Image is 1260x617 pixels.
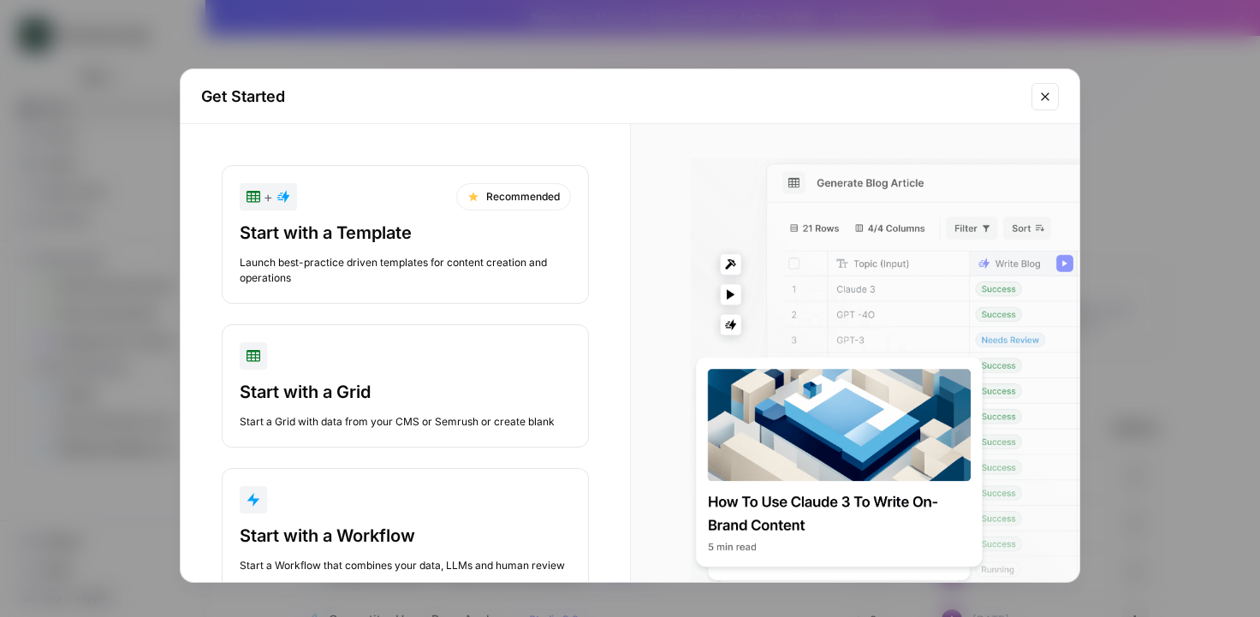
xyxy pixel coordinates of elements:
button: Close modal [1031,83,1059,110]
div: Launch best-practice driven templates for content creation and operations [240,255,571,286]
div: Start a Grid with data from your CMS or Semrush or create blank [240,414,571,430]
div: Start with a Grid [240,380,571,404]
div: Start a Workflow that combines your data, LLMs and human review [240,558,571,573]
div: + [247,187,290,207]
h2: Get Started [201,85,1021,109]
button: Start with a GridStart a Grid with data from your CMS or Semrush or create blank [222,324,589,448]
div: Recommended [456,183,571,211]
button: Start with a WorkflowStart a Workflow that combines your data, LLMs and human review [222,468,589,591]
button: +RecommendedStart with a TemplateLaunch best-practice driven templates for content creation and o... [222,165,589,304]
div: Start with a Workflow [240,524,571,548]
div: Start with a Template [240,221,571,245]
